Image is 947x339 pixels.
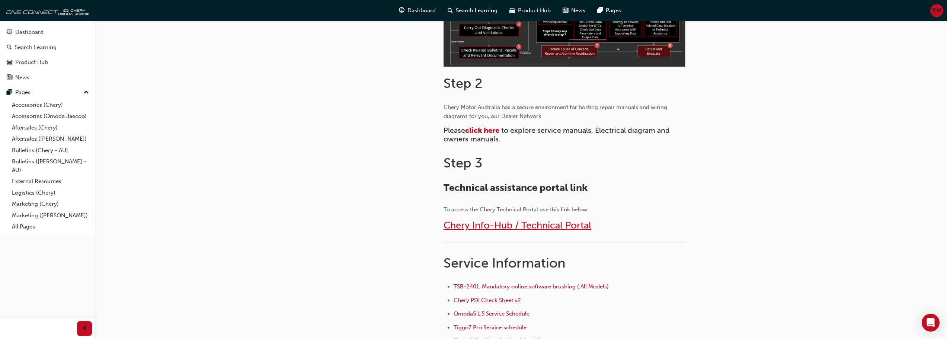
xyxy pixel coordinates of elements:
a: Logistics (Chery) [9,187,92,199]
span: Pages [606,6,621,15]
a: External Resources [9,176,92,187]
a: Dashboard [3,25,92,39]
span: car-icon [509,6,515,15]
span: To access the Chery Technical Portal use this link below [444,206,587,213]
a: guage-iconDashboard [393,3,442,18]
span: up-icon [84,88,89,97]
button: Pages [3,86,92,99]
span: guage-icon [399,6,404,15]
a: Chery Info-Hub / Technical Portal [444,220,591,231]
span: Step 3 [444,155,482,171]
a: car-iconProduct Hub [503,3,557,18]
span: search-icon [7,44,12,51]
a: TSB-2401: Mandatory online software brushing ( All Models) [454,283,609,290]
span: news-icon [7,74,12,81]
button: DashboardSearch LearningProduct HubNews [3,24,92,86]
span: Chery Motor Australia has a secure environment for hosting repair manuals and wiring diagrams for... [444,104,669,119]
a: Product Hub [3,55,92,69]
a: Omoda5 1.5 Service Schedule [454,310,530,317]
div: News [15,73,29,82]
span: Search Learning [456,6,498,15]
a: Accessories (Omoda Jaecoo) [9,111,92,122]
a: News [3,71,92,84]
div: Pages [15,88,31,97]
span: Technical assistance portal link [444,182,588,194]
span: Product Hub [518,6,551,15]
span: search-icon [448,6,453,15]
span: Service Information [444,255,566,271]
div: Open Intercom Messenger [922,314,940,332]
div: Product Hub [15,58,48,67]
span: Step 2 [444,75,483,91]
span: news-icon [563,6,568,15]
span: pages-icon [7,89,12,96]
span: Dashboard [407,6,436,15]
a: Aftersales ([PERSON_NAME]) [9,133,92,145]
span: car-icon [7,59,12,66]
div: Dashboard [15,28,44,36]
a: All Pages [9,221,92,233]
a: pages-iconPages [591,3,627,18]
a: Accessories (Chery) [9,99,92,111]
span: News [571,6,585,15]
a: Bulletins ([PERSON_NAME] - AU) [9,156,92,176]
div: Search Learning [15,43,57,52]
span: pages-icon [597,6,603,15]
a: Marketing (Chery) [9,198,92,210]
a: search-iconSearch Learning [442,3,503,18]
button: DM [930,4,943,17]
a: Marketing ([PERSON_NAME]) [9,210,92,221]
a: news-iconNews [557,3,591,18]
a: Tiggo7 Pro Service schedule [454,324,527,331]
a: click here [465,126,499,135]
span: prev-icon [82,324,87,333]
a: Chery PDI Check Sheet v2 [454,297,521,304]
span: Please [444,126,465,135]
img: oneconnect [4,3,89,18]
a: Search Learning [3,41,92,54]
a: Aftersales (Chery) [9,122,92,134]
a: Bulletins (Chery - AU) [9,145,92,156]
span: guage-icon [7,29,12,36]
span: to explore service manuals, Electrical diagram and owners manuals. [444,126,672,143]
span: DM [932,6,941,15]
